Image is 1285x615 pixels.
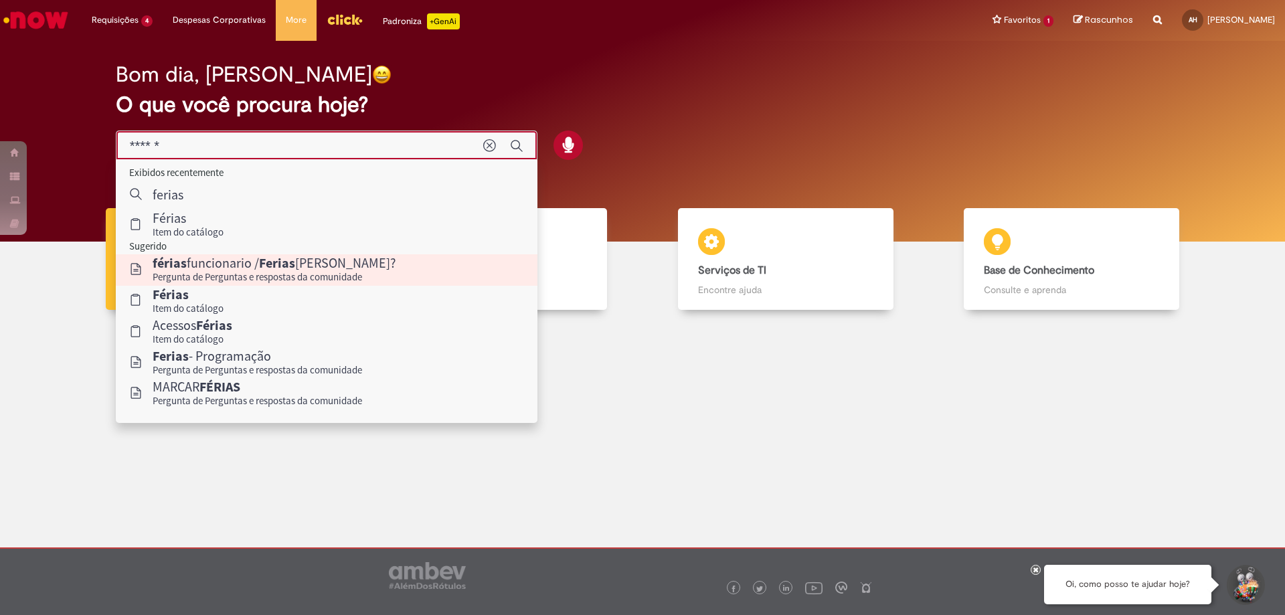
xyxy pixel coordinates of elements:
[835,582,847,594] img: logo_footer_workplace.png
[698,283,873,296] p: Encontre ajuda
[860,582,872,594] img: logo_footer_naosei.png
[1,7,70,33] img: ServiceNow
[327,9,363,29] img: click_logo_yellow_360x200.png
[756,586,763,592] img: logo_footer_twitter.png
[141,15,153,27] span: 4
[1043,15,1053,27] span: 1
[783,585,790,593] img: logo_footer_linkedin.png
[984,283,1159,296] p: Consulte e aprenda
[929,208,1215,311] a: Base de Conhecimento Consulte e aprenda
[116,63,372,86] h2: Bom dia, [PERSON_NAME]
[1225,565,1265,605] button: Iniciar Conversa de Suporte
[70,208,357,311] a: Tirar dúvidas Tirar dúvidas com Lupi Assist e Gen Ai
[1189,15,1197,24] span: AH
[372,65,392,84] img: happy-face.png
[698,264,766,277] b: Serviços de TI
[173,13,266,27] span: Despesas Corporativas
[427,13,460,29] p: +GenAi
[642,208,929,311] a: Serviços de TI Encontre ajuda
[1207,14,1275,25] span: [PERSON_NAME]
[389,562,466,589] img: logo_footer_ambev_rotulo_gray.png
[984,264,1094,277] b: Base de Conhecimento
[805,579,823,596] img: logo_footer_youtube.png
[730,586,737,592] img: logo_footer_facebook.png
[1044,565,1211,604] div: Oi, como posso te ajudar hoje?
[1074,14,1133,27] a: Rascunhos
[383,13,460,29] div: Padroniza
[1085,13,1133,26] span: Rascunhos
[286,13,307,27] span: More
[92,13,139,27] span: Requisições
[1004,13,1041,27] span: Favoritos
[116,93,1170,116] h2: O que você procura hoje?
